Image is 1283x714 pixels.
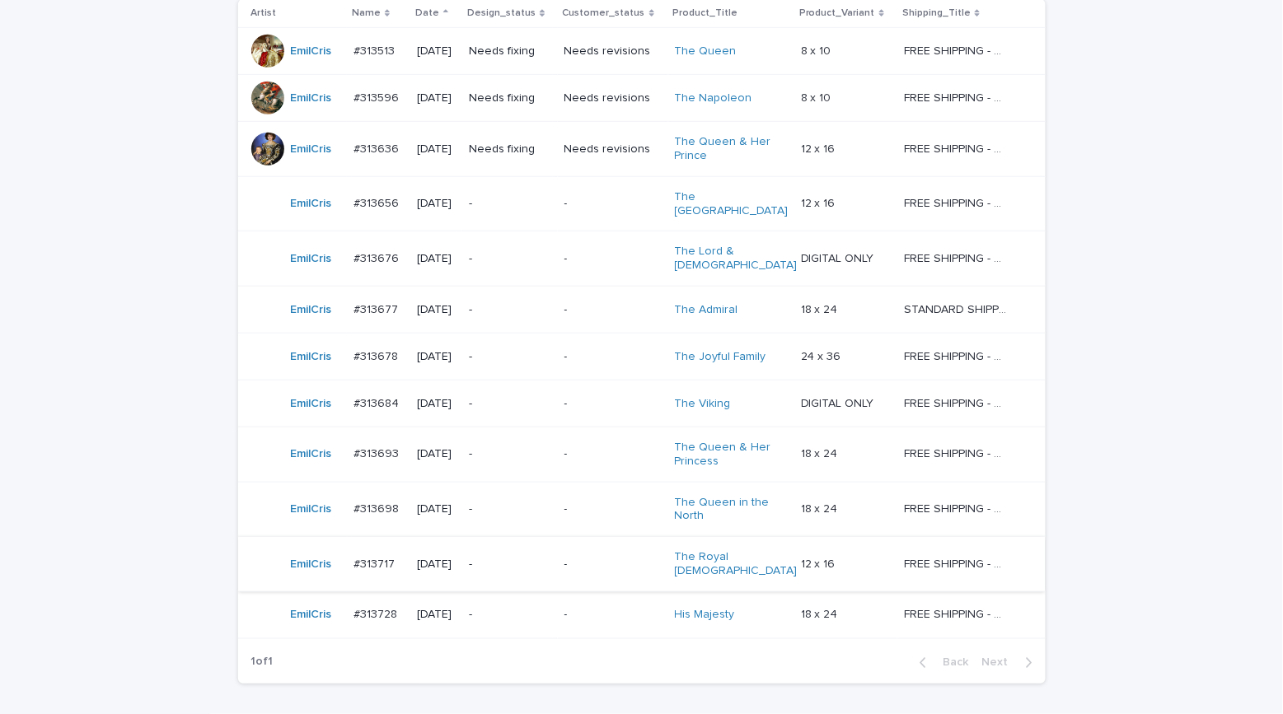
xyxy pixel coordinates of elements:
p: 18 x 24 [801,300,841,317]
p: - [469,608,550,622]
a: EmilCris [291,142,332,156]
p: [DATE] [417,197,456,211]
p: Needs fixing [469,142,550,156]
p: Needs revisions [564,142,662,156]
a: EmilCris [291,44,332,58]
p: FREE SHIPPING - preview in 1-2 business days, after your approval delivery will take 5-10 b.d. [904,394,1010,411]
a: The Napoleon [675,91,752,105]
p: 12 x 16 [801,194,839,211]
a: EmilCris [291,608,332,622]
p: FREE SHIPPING - preview in 1-2 business days, after your approval delivery will take 5-10 b.d. [904,139,1010,156]
p: #313656 [354,194,402,211]
p: 1 of 1 [238,642,287,683]
p: Needs revisions [564,44,662,58]
tr: EmilCris #313636#313636 [DATE]Needs fixingNeeds revisionsThe Queen & Her Prince 12 x 1612 x 16 FR... [238,122,1046,177]
p: [DATE] [417,558,456,572]
p: 18 x 24 [801,604,841,622]
a: The Queen in the North [675,496,778,524]
p: FREE SHIPPING - preview in 1-2 business days, after your approval delivery will take 5-10 b.d. [904,554,1010,572]
p: - [564,303,662,317]
a: EmilCris [291,303,332,317]
p: - [469,303,550,317]
p: [DATE] [417,350,456,364]
p: FREE SHIPPING - preview in 1-2 business days, after your approval delivery will take 5-10 b.d. [904,444,1010,461]
tr: EmilCris #313678#313678 [DATE]--The Joyful Family 24 x 3624 x 36 FREE SHIPPING - preview in 1-2 b... [238,333,1046,380]
p: FREE SHIPPING - preview in 1-2 business days, after your approval delivery will take 5-10 b.d. [904,347,1010,364]
p: Customer_status [563,4,645,22]
a: EmilCris [291,350,332,364]
p: #313676 [354,249,402,266]
p: 8 x 10 [801,88,835,105]
p: [DATE] [417,502,456,516]
p: #313698 [354,499,402,516]
p: 12 x 16 [801,139,839,156]
a: The Royal [DEMOGRAPHIC_DATA] [675,550,798,578]
p: - [564,558,662,572]
p: - [564,197,662,211]
p: Name [352,4,381,22]
a: The Queen [675,44,737,58]
tr: EmilCris #313596#313596 [DATE]Needs fixingNeeds revisionsThe Napoleon 8 x 108 x 10 FREE SHIPPING ... [238,75,1046,122]
p: Needs fixing [469,91,550,105]
tr: EmilCris #313684#313684 [DATE]--The Viking DIGITAL ONLYDIGITAL ONLY FREE SHIPPING - preview in 1-... [238,380,1046,427]
p: #313717 [354,554,398,572]
p: DIGITAL ONLY [801,249,878,266]
a: The Queen & Her Prince [675,135,778,163]
p: Shipping_Title [902,4,971,22]
a: EmilCris [291,397,332,411]
p: - [564,447,662,461]
a: The Queen & Her Princess [675,441,778,469]
p: 18 x 24 [801,499,841,516]
p: #313677 [354,300,401,317]
p: - [469,502,550,516]
p: Needs revisions [564,91,662,105]
p: FREE SHIPPING - preview in 1-2 business days, after your approval delivery will take 5-10 b.d. [904,88,1010,105]
a: The Joyful Family [675,350,766,364]
p: FREE SHIPPING - preview in 1-2 business days, after your approval delivery will take 5-10 b.d. [904,194,1010,211]
p: - [564,608,662,622]
p: - [469,558,550,572]
tr: EmilCris #313693#313693 [DATE]--The Queen & Her Princess 18 x 2418 x 24 FREE SHIPPING - preview i... [238,427,1046,482]
p: #313728 [354,604,400,622]
a: The Lord & [DEMOGRAPHIC_DATA] [675,245,798,273]
a: The Viking [675,397,731,411]
p: FREE SHIPPING - preview in 1-2 business days, after your approval delivery will take 5-10 b.d. [904,604,1010,622]
p: FREE SHIPPING - preview in 1-2 business days, after your approval delivery will take 5-10 b.d. [904,41,1010,58]
p: #313693 [354,444,402,461]
p: - [469,397,550,411]
tr: EmilCris #313677#313677 [DATE]--The Admiral 18 x 2418 x 24 STANDARD SHIPPING - Up to 4 weeksSTAND... [238,286,1046,333]
p: [DATE] [417,447,456,461]
p: FREE SHIPPING - preview in 1-2 business days, after your approval delivery will take 5-10 b.d. [904,249,1010,266]
p: [DATE] [417,91,456,105]
a: The Admiral [675,303,738,317]
tr: EmilCris #313656#313656 [DATE]--The [GEOGRAPHIC_DATA] 12 x 1612 x 16 FREE SHIPPING - preview in 1... [238,176,1046,231]
button: Back [906,656,976,670]
a: His Majesty [675,608,735,622]
p: #313596 [354,88,402,105]
tr: EmilCris #313513#313513 [DATE]Needs fixingNeeds revisionsThe Queen 8 x 108 x 10 FREE SHIPPING - p... [238,28,1046,75]
a: EmilCris [291,558,332,572]
p: 24 x 36 [801,347,845,364]
p: Needs fixing [469,44,550,58]
p: [DATE] [417,252,456,266]
p: #313684 [354,394,402,411]
p: Artist [251,4,277,22]
a: The [GEOGRAPHIC_DATA] [675,190,789,218]
p: - [564,350,662,364]
p: Product_Title [673,4,738,22]
a: EmilCris [291,447,332,461]
p: [DATE] [417,44,456,58]
p: Design_status [467,4,536,22]
p: FREE SHIPPING - preview in 1-2 business days, after your approval delivery will take 5-10 b.d. [904,499,1010,516]
tr: EmilCris #313728#313728 [DATE]--His Majesty 18 x 2418 x 24 FREE SHIPPING - preview in 1-2 busines... [238,591,1046,638]
p: - [564,252,662,266]
p: [DATE] [417,608,456,622]
a: EmilCris [291,197,332,211]
p: [DATE] [417,142,456,156]
a: EmilCris [291,91,332,105]
p: 18 x 24 [801,444,841,461]
tr: EmilCris #313698#313698 [DATE]--The Queen in the North 18 x 2418 x 24 FREE SHIPPING - preview in ... [238,482,1046,537]
p: #313513 [354,41,398,58]
button: Next [976,656,1046,670]
span: Back [934,657,969,669]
